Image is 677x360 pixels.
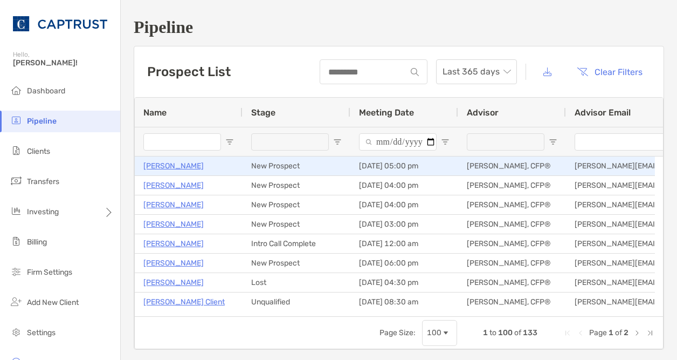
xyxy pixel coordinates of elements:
div: New Prospect [243,215,350,234]
span: 100 [498,328,513,337]
span: 2 [624,328,628,337]
div: [DATE] 06:00 pm [350,254,458,273]
img: CAPTRUST Logo [13,4,107,43]
span: [PERSON_NAME]! [13,58,114,67]
a: [PERSON_NAME] [143,218,204,231]
a: [PERSON_NAME] [143,237,204,250]
button: Open Filter Menu [333,138,342,146]
div: Page Size [422,320,457,346]
span: Billing [27,237,47,247]
span: Advisor [467,107,499,118]
div: [DATE] 08:30 am [350,293,458,311]
a: [PERSON_NAME] [143,256,204,270]
span: Meeting Date [359,107,414,118]
span: to [489,328,496,337]
img: input icon [411,68,419,76]
span: Dashboard [27,86,65,96]
div: New Prospect [243,254,350,273]
span: Settings [27,328,56,337]
span: Name [143,107,167,118]
span: 133 [523,328,537,337]
span: Advisor Email [575,107,631,118]
span: Investing [27,207,59,216]
img: transfers icon [10,174,23,187]
div: [PERSON_NAME], CFP® [458,234,566,253]
span: Last 365 days [443,60,510,84]
div: Next Page [633,329,641,337]
div: [PERSON_NAME], CFP® [458,157,566,175]
div: Page Size: [379,328,416,337]
span: of [514,328,521,337]
img: dashboard icon [10,84,23,97]
div: [PERSON_NAME], CFP® [458,176,566,195]
span: Clients [27,147,50,156]
h1: Pipeline [134,17,664,37]
span: Page [589,328,607,337]
h3: Prospect List [147,64,231,79]
span: 1 [483,328,488,337]
img: clients icon [10,144,23,157]
div: Previous Page [576,329,585,337]
span: Transfers [27,177,59,186]
div: Last Page [646,329,654,337]
div: [DATE] 04:00 pm [350,195,458,214]
div: New Prospect [243,176,350,195]
div: [DATE] 05:00 pm [350,157,458,175]
input: Meeting Date Filter Input [359,133,437,151]
span: 1 [609,328,613,337]
div: New Prospect [243,195,350,214]
span: of [615,328,622,337]
div: First Page [563,329,572,337]
div: [DATE] 04:00 pm [350,176,458,195]
img: investing icon [10,205,23,218]
div: 100 [427,328,441,337]
img: firm-settings icon [10,265,23,278]
div: Lost [243,273,350,292]
img: add_new_client icon [10,295,23,308]
span: Add New Client [27,298,79,307]
span: Pipeline [27,117,57,126]
a: [PERSON_NAME] [143,276,204,289]
a: [PERSON_NAME] [143,159,204,173]
a: [PERSON_NAME] Client [143,295,225,309]
div: Intro Call Complete [243,234,350,253]
button: Open Filter Menu [441,138,450,146]
div: [DATE] 04:30 pm [350,273,458,292]
div: [DATE] 12:00 am [350,234,458,253]
span: Stage [251,107,275,118]
div: New Prospect [243,157,350,175]
button: Clear Filters [569,60,651,84]
span: Firm Settings [27,268,72,277]
img: settings icon [10,325,23,338]
div: [PERSON_NAME], CFP® [458,195,566,214]
img: pipeline icon [10,114,23,127]
div: [PERSON_NAME], CFP® [458,273,566,292]
div: [DATE] 03:00 pm [350,215,458,234]
input: Name Filter Input [143,133,221,151]
a: [PERSON_NAME] [143,179,204,192]
button: Open Filter Menu [549,138,557,146]
div: [PERSON_NAME], CFP® [458,254,566,273]
button: Open Filter Menu [225,138,234,146]
div: [PERSON_NAME], CFP® [458,215,566,234]
div: [PERSON_NAME], CFP® [458,293,566,311]
img: billing icon [10,235,23,248]
a: [PERSON_NAME] [143,198,204,212]
div: Unqualified [243,293,350,311]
